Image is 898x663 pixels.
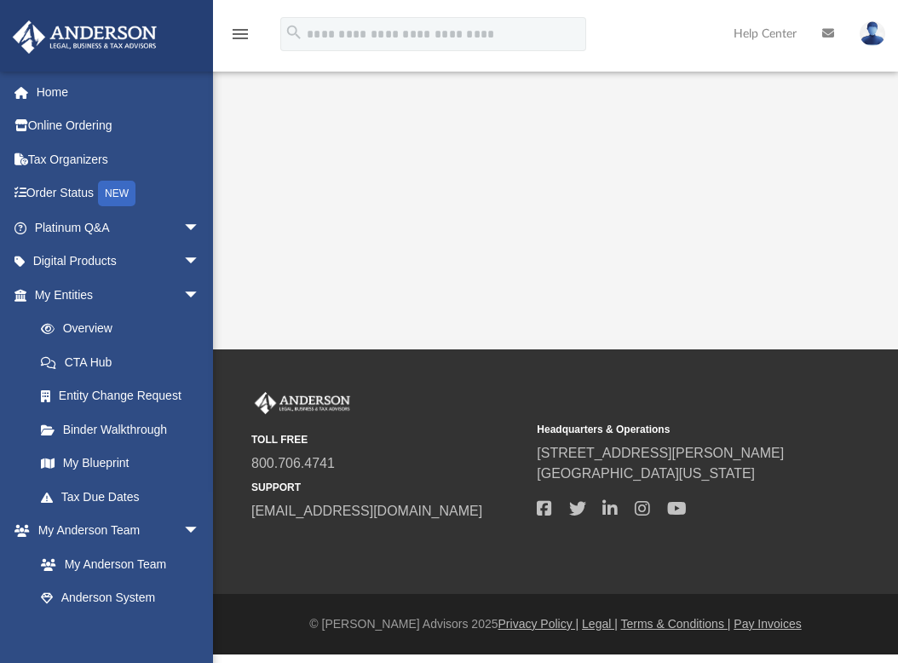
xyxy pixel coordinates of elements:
[251,480,525,495] small: SUPPORT
[251,392,354,414] img: Anderson Advisors Platinum Portal
[8,20,162,54] img: Anderson Advisors Platinum Portal
[183,278,217,313] span: arrow_drop_down
[12,142,226,176] a: Tax Organizers
[230,32,250,44] a: menu
[734,617,801,631] a: Pay Invoices
[183,210,217,245] span: arrow_drop_down
[24,447,217,481] a: My Blueprint
[12,278,226,312] a: My Entitiesarrow_drop_down
[12,109,226,143] a: Online Ordering
[24,547,209,581] a: My Anderson Team
[251,504,482,518] a: [EMAIL_ADDRESS][DOMAIN_NAME]
[24,581,217,615] a: Anderson System
[12,514,217,548] a: My Anderson Teamarrow_drop_down
[12,210,226,245] a: Platinum Q&Aarrow_drop_down
[498,617,579,631] a: Privacy Policy |
[24,412,226,447] a: Binder Walkthrough
[860,21,885,46] img: User Pic
[537,446,784,460] a: [STREET_ADDRESS][PERSON_NAME]
[12,176,226,211] a: Order StatusNEW
[24,345,226,379] a: CTA Hub
[582,617,618,631] a: Legal |
[183,514,217,549] span: arrow_drop_down
[537,422,810,437] small: Headquarters & Operations
[98,181,135,206] div: NEW
[251,432,525,447] small: TOLL FREE
[285,23,303,42] i: search
[12,245,226,279] a: Digital Productsarrow_drop_down
[24,480,226,514] a: Tax Due Dates
[213,615,898,633] div: © [PERSON_NAME] Advisors 2025
[24,379,226,413] a: Entity Change Request
[183,245,217,280] span: arrow_drop_down
[24,312,226,346] a: Overview
[537,466,755,481] a: [GEOGRAPHIC_DATA][US_STATE]
[621,617,731,631] a: Terms & Conditions |
[230,24,250,44] i: menu
[251,456,335,470] a: 800.706.4741
[12,75,226,109] a: Home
